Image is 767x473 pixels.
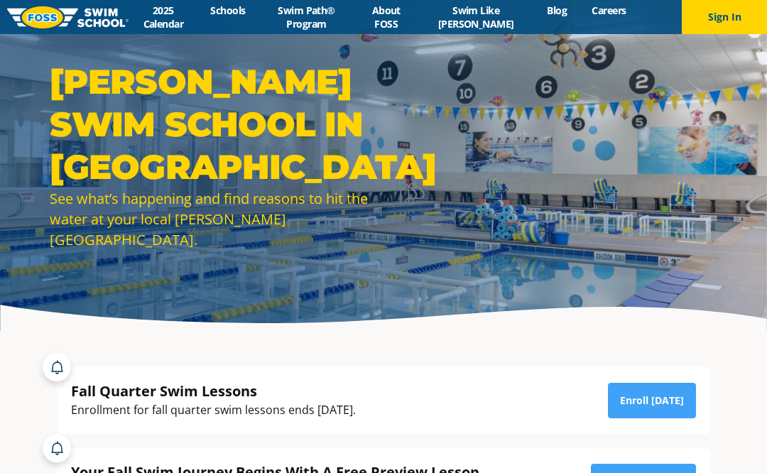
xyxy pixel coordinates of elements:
[258,4,355,31] a: Swim Path® Program
[50,188,376,250] div: See what’s happening and find reasons to hit the water at your local [PERSON_NAME][GEOGRAPHIC_DATA].
[129,4,198,31] a: 2025 Calendar
[71,401,356,420] div: Enrollment for fall quarter swim lessons ends [DATE].
[355,4,417,31] a: About FOSS
[198,4,258,17] a: Schools
[417,4,535,31] a: Swim Like [PERSON_NAME]
[71,381,356,401] div: Fall Quarter Swim Lessons
[50,60,376,188] h1: [PERSON_NAME] Swim School in [GEOGRAPHIC_DATA]
[7,6,129,28] img: FOSS Swim School Logo
[580,4,638,17] a: Careers
[608,383,696,418] a: Enroll [DATE]
[535,4,580,17] a: Blog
